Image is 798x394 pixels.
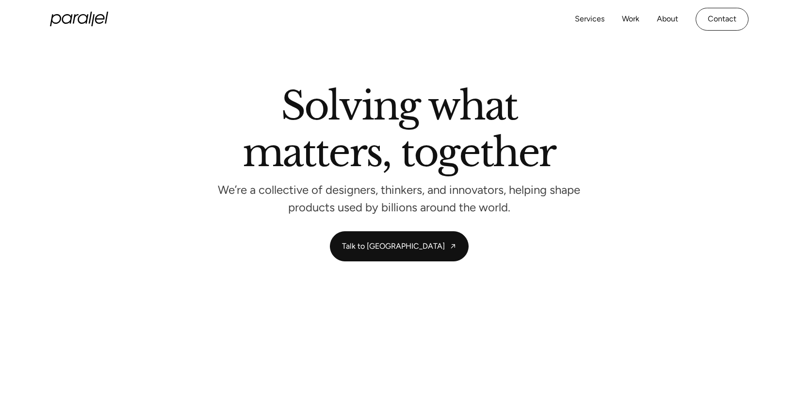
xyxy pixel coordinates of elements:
a: Services [575,12,604,26]
a: Contact [696,8,749,31]
p: We’re a collective of designers, thinkers, and innovators, helping shape products used by billion... [217,186,581,212]
h2: Solving what matters, together [243,87,556,176]
a: About [657,12,678,26]
a: Work [622,12,639,26]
